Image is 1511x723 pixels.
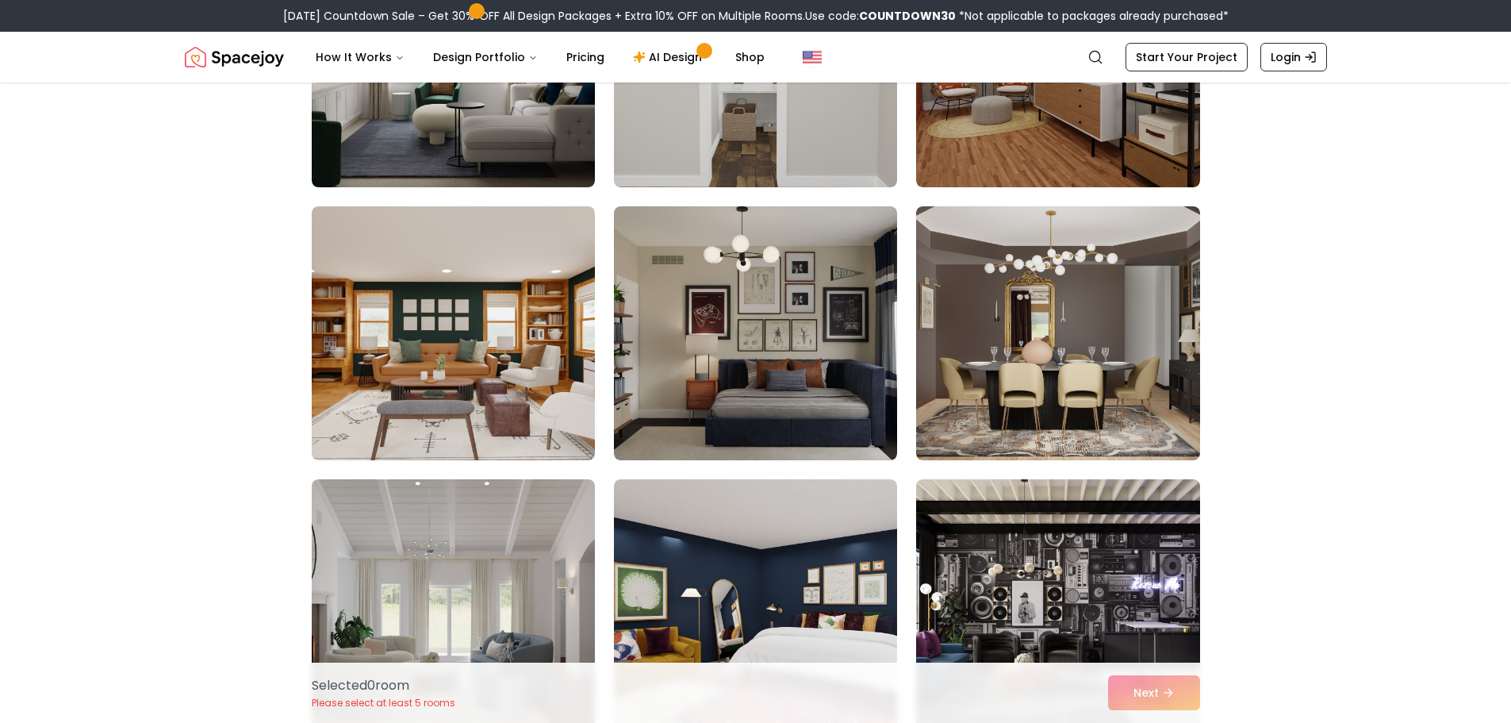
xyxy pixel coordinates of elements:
img: Spacejoy Logo [185,41,284,73]
nav: Global [185,32,1327,83]
img: Room room-9 [916,206,1199,460]
a: Shop [723,41,777,73]
a: Spacejoy [185,41,284,73]
b: COUNTDOWN30 [859,8,956,24]
button: Design Portfolio [420,41,550,73]
span: Use code: [805,8,956,24]
a: Start Your Project [1126,43,1248,71]
p: Selected 0 room [312,676,455,695]
nav: Main [303,41,777,73]
button: How It Works [303,41,417,73]
div: [DATE] Countdown Sale – Get 30% OFF All Design Packages + Extra 10% OFF on Multiple Rooms. [283,8,1229,24]
img: Room room-8 [614,206,897,460]
img: United States [803,48,822,67]
p: Please select at least 5 rooms [312,697,455,710]
a: Pricing [554,41,617,73]
img: Room room-7 [312,206,595,460]
span: *Not applicable to packages already purchased* [956,8,1229,24]
a: Login [1260,43,1327,71]
a: AI Design [620,41,719,73]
